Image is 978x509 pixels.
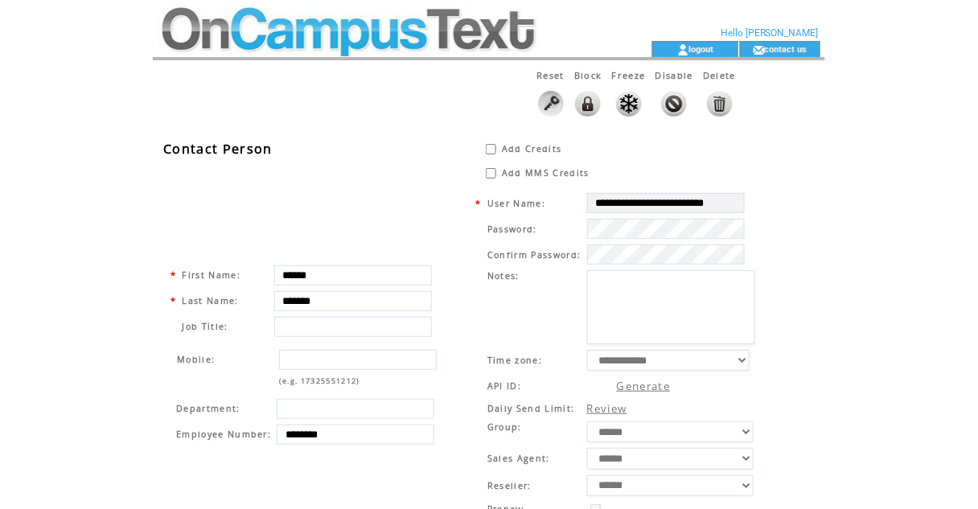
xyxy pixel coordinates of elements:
span: Last Name: [182,295,238,306]
span: Notes: [487,270,520,281]
span: Add Credits [502,143,562,154]
span: Group: [487,421,522,433]
span: Reseller: [487,480,532,491]
span: User Name: [487,198,545,209]
span: This feature will lock the ability to login to the system. All activity will remain live such as ... [574,69,602,81]
span: Hello [PERSON_NAME] [721,27,819,39]
a: contact us [765,43,807,54]
img: This feature will disable any activity. No credits, Landing Pages or Mobile Websites will work. T... [661,91,687,117]
span: Password: [487,224,537,235]
span: Contact Person [163,140,273,158]
span: Department: [176,403,240,414]
a: Generate [617,379,671,393]
img: This feature will disable any activity and delete all data without a restore option. [707,91,733,117]
img: This feature will lock the ability to login to the system. All activity will remain live such as ... [575,91,601,117]
a: logout [689,43,714,54]
span: Mobile: [177,354,215,365]
span: Job Title: [182,321,228,332]
span: Employee Number: [176,429,271,440]
span: Reset this user password [536,69,565,81]
span: This feature will disable any activity and delete all data without a restore option. [703,69,736,81]
span: This feature will disable any activity. No credits, Landing Pages or Mobile Websites will work. T... [655,69,693,81]
img: account_icon.gif [677,43,689,56]
span: Time zone: [487,355,542,366]
span: (e.g. 17325551212) [279,376,360,386]
span: First Name: [182,269,240,281]
span: Confirm Password: [487,249,581,261]
span: Daily Send Limit: [487,403,575,414]
span: Add MMS Credits [502,167,590,179]
span: This feature will Freeze any activity. No credits, Landing Pages or Mobile Websites will work. Th... [612,69,646,81]
a: Review [587,401,627,416]
img: Click to reset this user password [538,91,564,117]
img: This feature will Freeze any activity. No credits, Landing Pages or Mobile Websites will work. Th... [616,91,642,117]
span: API ID: [487,380,521,392]
img: contact_us_icon.gif [753,43,765,56]
span: Sales Agent: [487,453,550,464]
